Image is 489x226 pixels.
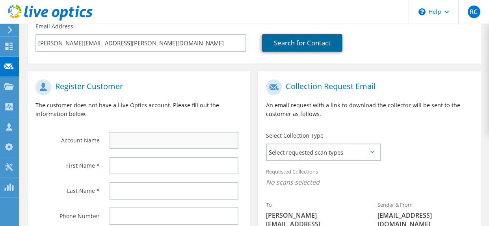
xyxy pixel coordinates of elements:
[266,132,324,140] label: Select Collection Type
[266,79,469,95] h1: Collection Request Email
[418,8,426,15] svg: \n
[35,79,238,95] h1: Register Customer
[266,101,473,118] p: An email request with a link to download the collector will be sent to the customer as follows.
[35,22,73,30] label: Email Address
[267,144,380,160] span: Select requested scan types
[35,157,100,170] label: First Name *
[35,132,100,144] label: Account Name
[262,34,342,52] a: Search for Contact
[35,101,242,118] p: The customer does not have a Live Optics account. Please fill out the information below.
[35,182,100,195] label: Last Name *
[266,178,473,187] span: No scans selected
[468,6,480,18] span: RC
[35,207,100,220] label: Phone Number
[258,163,481,192] div: Requested Collections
